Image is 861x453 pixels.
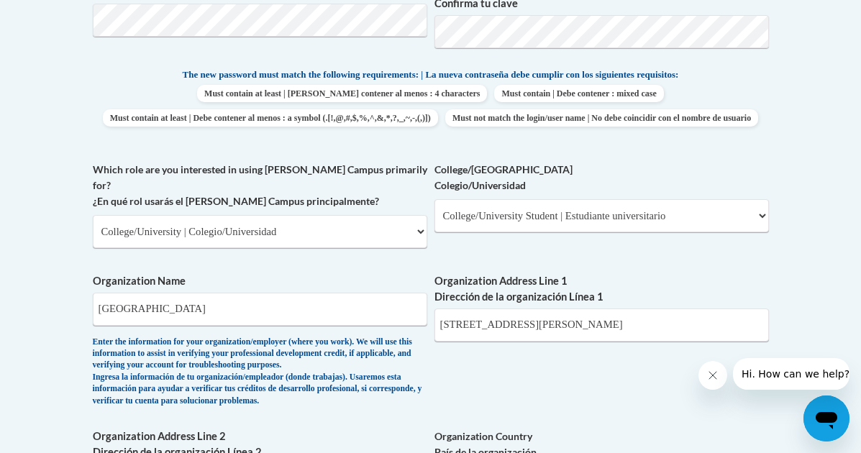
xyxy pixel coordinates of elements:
span: The new password must match the following requirements: | La nueva contraseña debe cumplir con lo... [183,68,679,81]
label: Organization Address Line 1 Dirección de la organización Línea 1 [434,273,769,305]
span: Must not match the login/user name | No debe coincidir con el nombre de usuario [445,109,758,127]
span: Must contain | Debe contener : mixed case [494,85,663,102]
input: Metadata input [434,308,769,342]
span: Must contain at least | [PERSON_NAME] contener al menos : 4 characters [197,85,487,102]
iframe: Close message [698,361,727,390]
label: Which role are you interested in using [PERSON_NAME] Campus primarily for? ¿En qué rol usarás el ... [93,162,427,209]
input: Metadata input [93,293,427,326]
label: College/[GEOGRAPHIC_DATA] Colegio/Universidad [434,162,769,193]
div: Enter the information for your organization/employer (where you work). We will use this informati... [93,337,427,408]
iframe: Button to launch messaging window [803,395,849,441]
iframe: Message from company [733,358,849,390]
span: Must contain at least | Debe contener al menos : a symbol (.[!,@,#,$,%,^,&,*,?,_,~,-,(,)]) [103,109,438,127]
label: Organization Name [93,273,427,289]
